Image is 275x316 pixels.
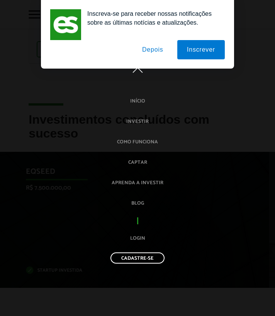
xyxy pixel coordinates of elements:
a: Login [130,232,145,245]
a: Início [130,95,145,108]
div: Inscreva-se para receber nossas notificações sobre as últimas notícias e atualizações. [81,9,225,27]
a: Blog [131,197,144,210]
a: Como funciona [117,136,158,148]
a: Investir [126,115,149,128]
button: Inscrever [177,40,225,59]
button: Depois [132,40,173,59]
img: notification icon [50,9,81,40]
a: Aprenda a investir [112,176,163,189]
a: Cadastre-se [110,252,165,264]
a: Captar [128,156,147,169]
